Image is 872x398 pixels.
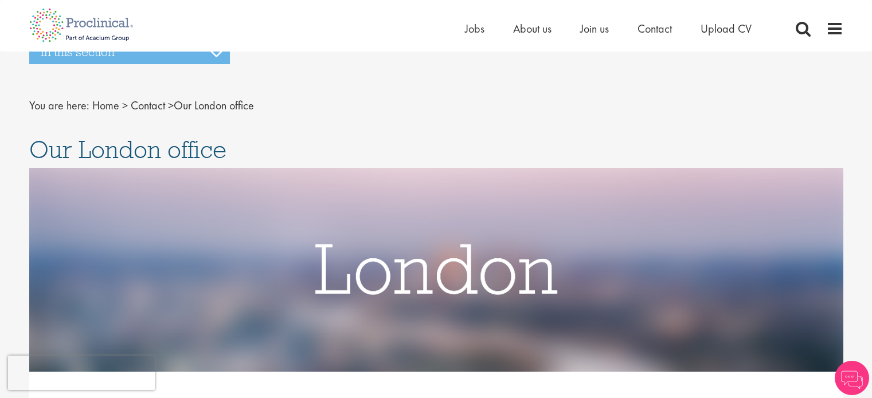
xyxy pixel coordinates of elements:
[122,98,128,113] span: >
[29,40,230,64] h3: In this section
[513,21,552,36] a: About us
[638,21,672,36] a: Contact
[92,98,254,113] span: Our London office
[701,21,752,36] a: Upload CV
[465,21,484,36] a: Jobs
[29,98,89,113] span: You are here:
[8,356,155,390] iframe: reCAPTCHA
[92,98,119,113] a: breadcrumb link to Home
[835,361,869,395] img: Chatbot
[131,98,165,113] a: breadcrumb link to Contact
[580,21,609,36] a: Join us
[168,98,174,113] span: >
[29,134,226,165] span: Our London office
